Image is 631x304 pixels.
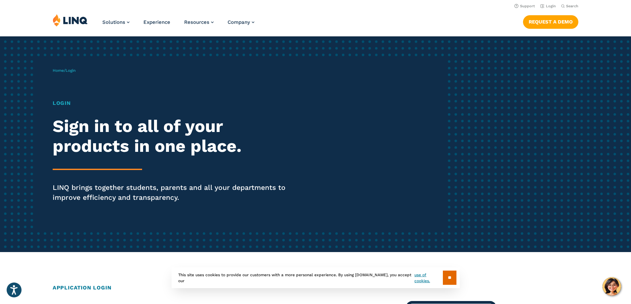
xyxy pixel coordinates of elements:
div: This site uses cookies to provide our customers with a more personal experience. By using [DOMAIN... [172,267,460,288]
a: Request a Demo [523,15,578,28]
span: Solutions [102,19,125,25]
nav: Button Navigation [523,14,578,28]
span: Company [228,19,250,25]
span: / [53,68,76,73]
a: Experience [143,19,170,25]
a: Login [540,4,556,8]
p: LINQ brings together students, parents and all your departments to improve efficiency and transpa... [53,183,296,202]
a: Home [53,68,64,73]
span: Login [66,68,76,73]
a: use of cookies. [414,272,443,284]
a: Support [514,4,535,8]
a: Solutions [102,19,130,25]
h1: Login [53,99,296,107]
span: Search [566,4,578,8]
img: LINQ | K‑12 Software [53,14,88,26]
h2: Sign in to all of your products in one place. [53,116,296,156]
button: Hello, have a question? Let’s chat. [603,277,621,296]
button: Open Search Bar [561,4,578,9]
a: Company [228,19,254,25]
span: Resources [184,19,209,25]
a: Resources [184,19,214,25]
nav: Primary Navigation [102,14,254,36]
